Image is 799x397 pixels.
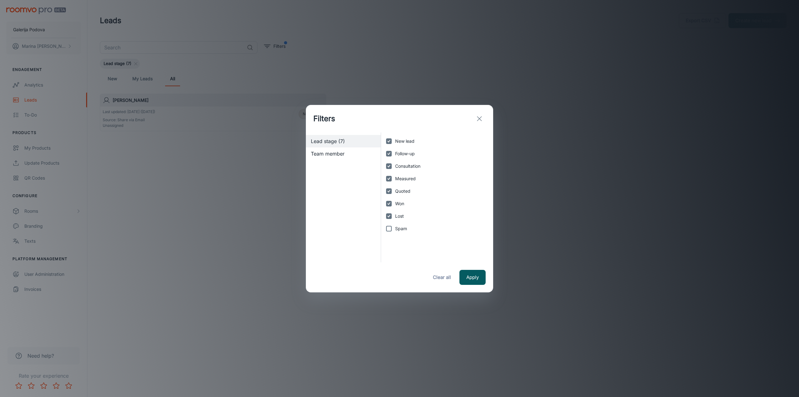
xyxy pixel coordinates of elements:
[306,135,381,147] div: Lead stage (7)
[429,270,454,285] button: Clear all
[395,138,414,145] span: New lead
[459,270,486,285] button: Apply
[306,147,381,160] div: Team member
[473,112,486,125] button: exit
[395,200,404,207] span: Won
[311,150,376,157] span: Team member
[395,225,407,232] span: Spam
[395,175,416,182] span: Measured
[395,150,415,157] span: Follow-up
[395,213,404,220] span: Lost
[395,188,410,195] span: Quoted
[311,137,376,145] span: Lead stage (7)
[395,163,420,170] span: Consultation
[313,113,335,124] h1: Filters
